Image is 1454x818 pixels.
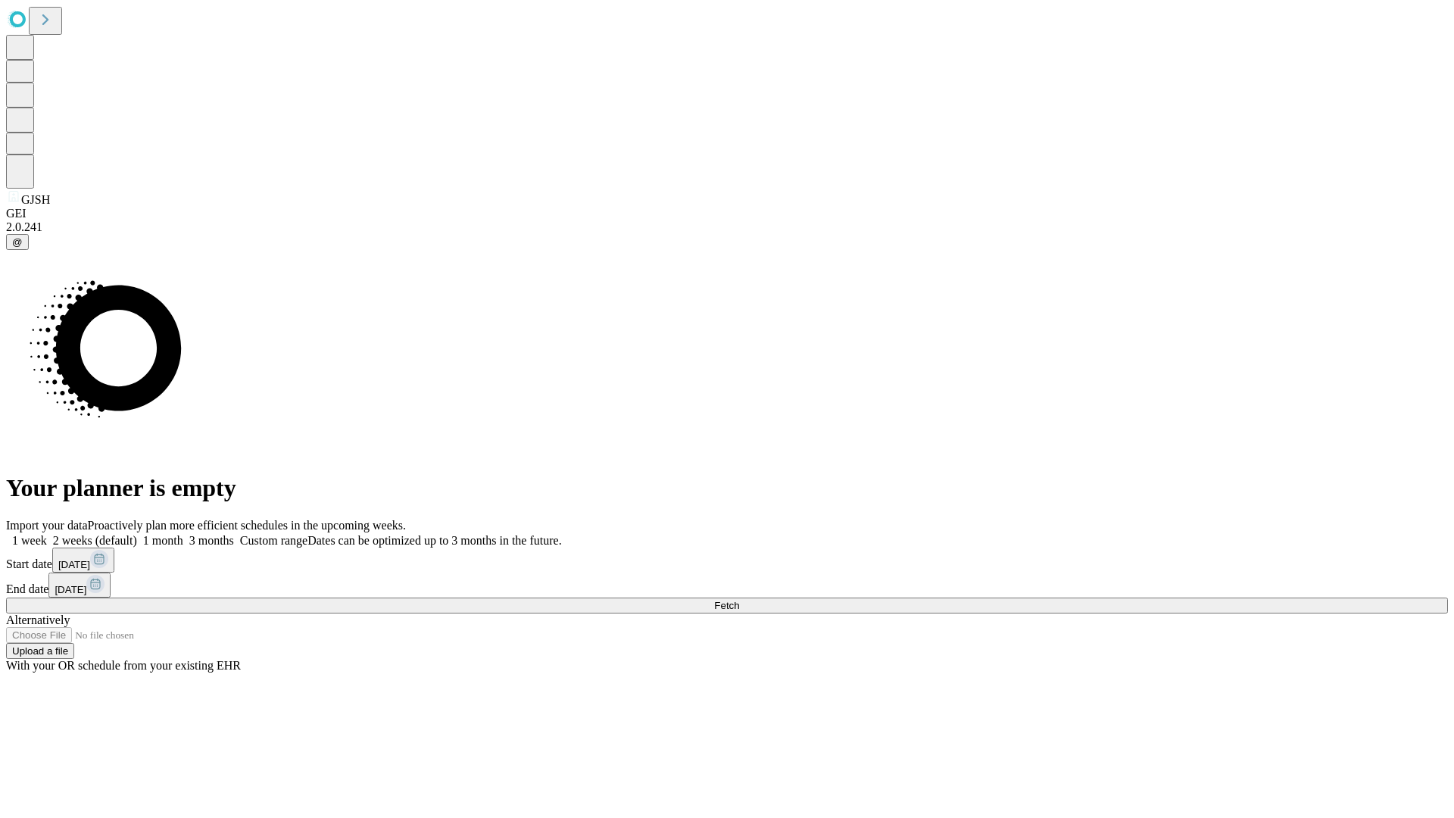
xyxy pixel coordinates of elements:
span: 2 weeks (default) [53,534,137,547]
span: [DATE] [55,584,86,595]
span: Fetch [714,600,739,611]
span: Alternatively [6,613,70,626]
span: Dates can be optimized up to 3 months in the future. [307,534,561,547]
span: 1 week [12,534,47,547]
span: 1 month [143,534,183,547]
button: [DATE] [48,573,111,598]
h1: Your planner is empty [6,474,1448,502]
button: Upload a file [6,643,74,659]
div: GEI [6,207,1448,220]
span: GJSH [21,193,50,206]
span: Proactively plan more efficient schedules in the upcoming weeks. [88,519,406,532]
div: 2.0.241 [6,220,1448,234]
button: Fetch [6,598,1448,613]
span: 3 months [189,534,234,547]
button: @ [6,234,29,250]
span: Import your data [6,519,88,532]
span: [DATE] [58,559,90,570]
span: @ [12,236,23,248]
div: Start date [6,548,1448,573]
span: With your OR schedule from your existing EHR [6,659,241,672]
span: Custom range [240,534,307,547]
button: [DATE] [52,548,114,573]
div: End date [6,573,1448,598]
